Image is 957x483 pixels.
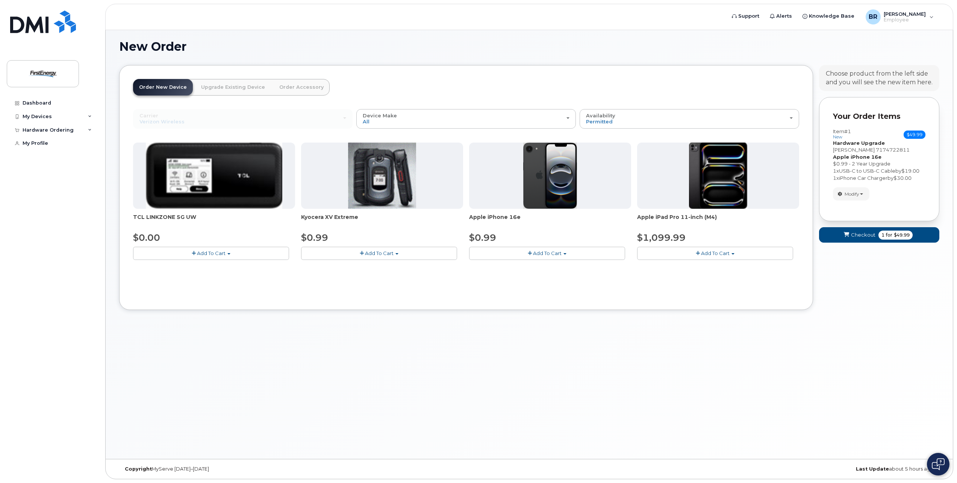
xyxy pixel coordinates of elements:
div: x by [833,167,925,175]
img: linkzone5g.png [146,143,282,209]
span: iPhone Car Charger [839,175,887,181]
span: USB-C to USB-C Cable [839,168,895,174]
div: TCL LINKZONE 5G UW [133,213,295,228]
button: Add To Cart [469,247,625,260]
button: Availability Permitted [580,109,799,129]
span: #1 [844,128,851,134]
span: Support [738,12,759,20]
strong: Hardware Upgrade [833,140,885,146]
strong: Copyright [125,466,152,472]
a: Order New Device [133,79,193,96]
div: $0.99 - 2 Year Upgrade [833,160,925,167]
span: for [884,232,894,238]
p: Your Order Items [833,111,925,122]
span: Knowledge Base [809,12,854,20]
small: new [833,134,842,140]
div: Brandt, Richard D [860,9,939,24]
span: 1 [833,168,836,174]
span: Availability [586,112,615,118]
div: x by [833,175,925,182]
h3: Item [833,129,851,140]
span: Alerts [776,12,792,20]
button: Checkout 1 for $49.99 [819,227,939,243]
span: Device Make [363,112,397,118]
a: Knowledge Base [797,9,860,24]
span: Add To Cart [197,250,226,256]
span: Employee [884,17,926,23]
div: about 5 hours ago [666,466,939,472]
span: $0.99 [301,232,328,243]
span: $49.99 [894,232,910,238]
button: Modify [833,187,869,200]
strong: Last Update [856,466,889,472]
img: ipad_pro_11_m4.png [689,143,747,209]
div: Kyocera XV Extreme [301,213,463,228]
span: Add To Cart [701,250,730,256]
span: [PERSON_NAME] [833,147,875,153]
img: Open chat [932,458,945,470]
div: Choose product from the left side and you will see the new item here. [826,70,933,87]
span: Add To Cart [365,250,394,256]
img: iphone16e.png [523,143,577,209]
a: Alerts [765,9,797,24]
span: $0.99 [469,232,496,243]
span: 7174722811 [876,147,910,153]
img: xvextreme.gif [348,143,416,209]
div: Apple iPhone 16e [469,213,631,228]
span: $30.00 [893,175,912,181]
button: Device Make All [356,109,576,129]
button: Add To Cart [301,247,457,260]
strong: Apple iPhone 16e [833,154,881,160]
a: Support [727,9,765,24]
span: $49.99 [904,131,925,139]
div: MyServe [DATE]–[DATE] [119,466,392,472]
a: Order Accessory [273,79,330,96]
span: $0.00 [133,232,160,243]
button: Add To Cart [133,247,289,260]
span: Checkout [851,231,875,238]
span: All [363,118,369,125]
span: 1 [881,232,884,238]
span: Modify [845,191,859,197]
span: [PERSON_NAME] [884,11,926,17]
span: $1,099.99 [637,232,686,243]
span: 1 [833,175,836,181]
div: Apple iPad Pro 11-inch (M4) [637,213,799,228]
span: $19.00 [901,168,919,174]
h1: New Order [119,40,939,53]
span: BR [869,12,877,21]
button: Add To Cart [637,247,793,260]
span: Permitted [586,118,613,125]
span: Add To Cart [533,250,562,256]
a: Upgrade Existing Device [195,79,271,96]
